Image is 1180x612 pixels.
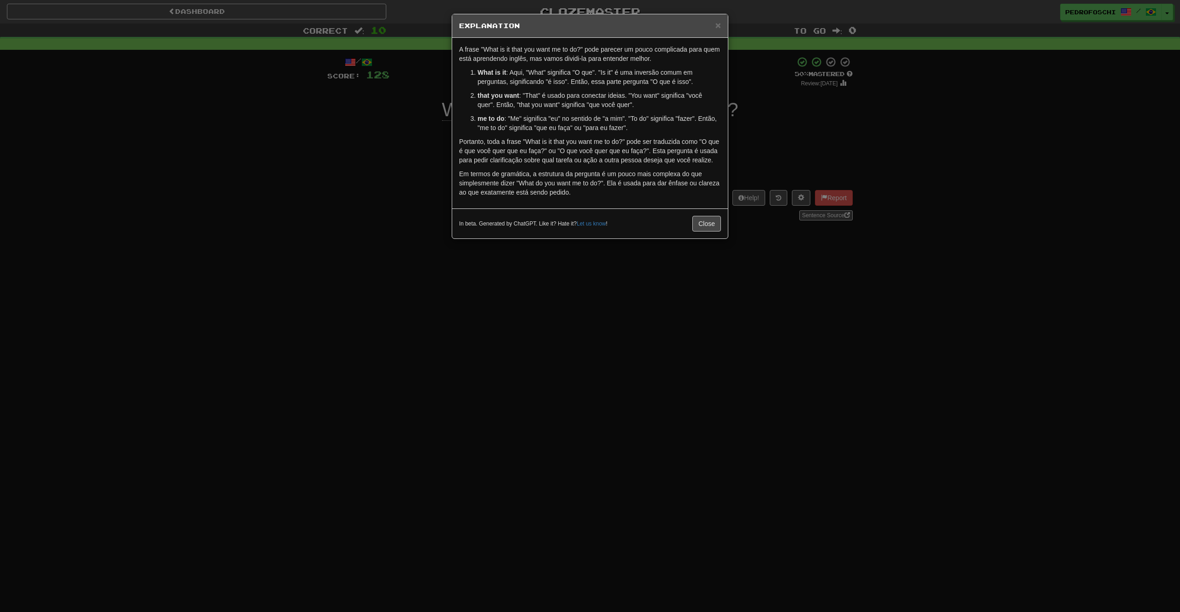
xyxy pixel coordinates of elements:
[478,69,506,76] strong: What is it
[478,115,504,122] strong: me to do
[459,137,721,165] p: Portanto, toda a frase "What is it that you want me to do?" pode ser traduzida como "O que é que ...
[478,91,721,109] p: : "That" é usado para conectar ideias. "You want" significa "você quer". Então, "that you want" s...
[459,169,721,197] p: Em termos de gramática, a estrutura da pergunta é um pouco mais complexa do que simplesmente dize...
[715,20,721,30] button: Close
[577,220,606,227] a: Let us know
[459,220,608,228] small: In beta. Generated by ChatGPT. Like it? Hate it? !
[715,20,721,30] span: ×
[459,45,721,63] p: A frase "What is it that you want me to do?" pode parecer um pouco complicada para quem está apre...
[459,21,721,30] h5: Explanation
[478,68,721,86] p: : Aqui, "What" significa "O que". "Is it" é uma inversão comum em perguntas, significando "é isso...
[478,114,721,132] p: : "Me" significa "eu" no sentido de "a mim". "To do" significa "fazer". Então, "me to do" signifi...
[478,92,519,99] strong: that you want
[692,216,721,232] button: Close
